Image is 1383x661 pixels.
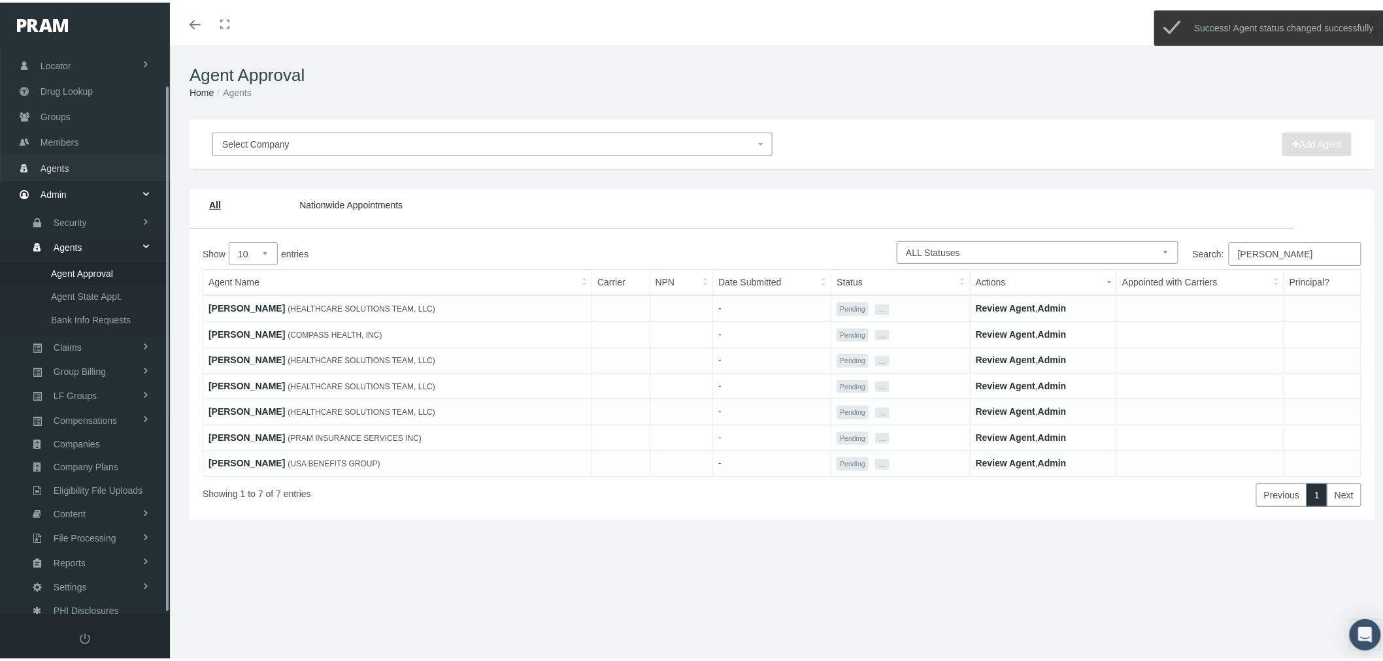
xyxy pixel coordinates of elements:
[875,405,890,415] button: ...
[41,102,71,127] span: Groups
[288,431,421,440] span: (PRAM INSURANCE SERVICES INC)
[875,327,890,338] button: ...
[1038,404,1067,414] a: Admin
[54,358,106,380] span: Group Billing
[209,197,221,208] a: All
[1038,327,1067,337] a: Admin
[54,597,119,619] span: PHI Disclosures
[837,403,869,417] span: Pending
[51,260,113,282] span: Agent Approval
[214,83,251,97] li: Agents
[1282,130,1352,153] button: Add Agent
[51,306,131,329] span: Bank Info Requests
[837,455,869,468] span: Pending
[208,455,285,466] a: [PERSON_NAME]
[299,197,403,208] a: Nationwide Appointments
[54,477,142,499] span: Eligibility File Uploads
[54,549,86,572] span: Reports
[54,573,87,596] span: Settings
[1038,300,1067,311] a: Admin
[976,404,1035,414] a: Review Agent
[976,352,1035,363] a: Review Agent
[976,300,1035,311] a: Review Agent
[1256,481,1307,504] a: Previous
[41,180,67,204] span: Admin
[54,500,86,523] span: Content
[288,457,380,466] span: (USA BENEFITS GROUP)
[831,267,970,293] th: Status: activate to sort column ascending
[288,353,435,363] span: (HEALTHCARE SOLUTIONS TEAM, LLC)
[208,430,285,440] a: [PERSON_NAME]
[713,448,831,474] td: -
[1229,240,1361,263] input: Search:
[1038,430,1067,440] a: Admin
[837,326,869,340] span: Pending
[976,327,1035,337] a: Review Agent
[17,16,68,29] img: PRAM_20_x_78.png
[976,430,1035,440] a: Review Agent
[970,396,1117,423] td: ,
[970,448,1117,474] td: ,
[208,378,285,389] a: [PERSON_NAME]
[208,404,285,414] a: [PERSON_NAME]
[208,300,285,311] a: [PERSON_NAME]
[222,137,290,147] span: Select Company
[54,234,82,256] span: Agents
[1327,481,1361,504] a: Next
[875,353,890,364] button: ...
[713,396,831,423] td: -
[837,378,869,391] span: Pending
[1117,267,1284,293] th: Appointed with Carriers: activate to sort column ascending
[1038,378,1067,389] a: Admin
[54,382,97,404] span: LF Groups
[713,293,831,319] td: -
[976,378,1035,389] a: Review Agent
[288,302,435,311] span: (HEALTHCARE SOLUTIONS TEAM, LLC)
[190,63,1375,83] h1: Agent Approval
[1038,455,1067,466] a: Admin
[1038,352,1067,363] a: Admin
[592,267,650,293] th: Carrier
[51,283,122,305] span: Agent State Appt.
[41,153,69,178] span: Agents
[288,405,435,414] span: (HEALTHCARE SOLUTIONS TEAM, LLC)
[229,240,278,263] select: Showentries
[875,457,890,467] button: ...
[203,267,592,293] th: Agent Name: activate to sort column ascending
[41,51,71,76] span: Locator
[713,370,831,396] td: -
[713,319,831,345] td: -
[970,422,1117,448] td: ,
[54,524,116,547] span: File Processing
[41,76,93,101] span: Drug Lookup
[970,345,1117,371] td: ,
[190,85,214,95] a: Home
[713,267,831,293] th: Date Submitted: activate to sort column ascending
[54,209,87,231] span: Security
[970,267,1117,293] th: Actions
[41,127,78,152] span: Members
[837,351,869,365] span: Pending
[837,300,869,314] span: Pending
[54,453,118,476] span: Company Plans
[837,429,869,443] span: Pending
[713,345,831,371] td: -
[1307,481,1327,504] a: 1
[713,422,831,448] td: -
[875,379,890,389] button: ...
[288,328,382,337] span: (COMPASS HEALTH, INC)
[970,370,1117,396] td: ,
[976,455,1035,466] a: Review Agent
[875,430,890,441] button: ...
[288,379,435,389] span: (HEALTHCARE SOLUTIONS TEAM, LLC)
[1350,617,1381,648] div: Open Intercom Messenger
[970,319,1117,345] td: ,
[203,240,782,263] label: Show entries
[1284,267,1361,293] th: Principal?
[54,430,100,453] span: Companies
[970,293,1117,319] td: ,
[1193,240,1361,263] label: Search:
[208,327,285,337] a: [PERSON_NAME]
[875,302,890,312] button: ...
